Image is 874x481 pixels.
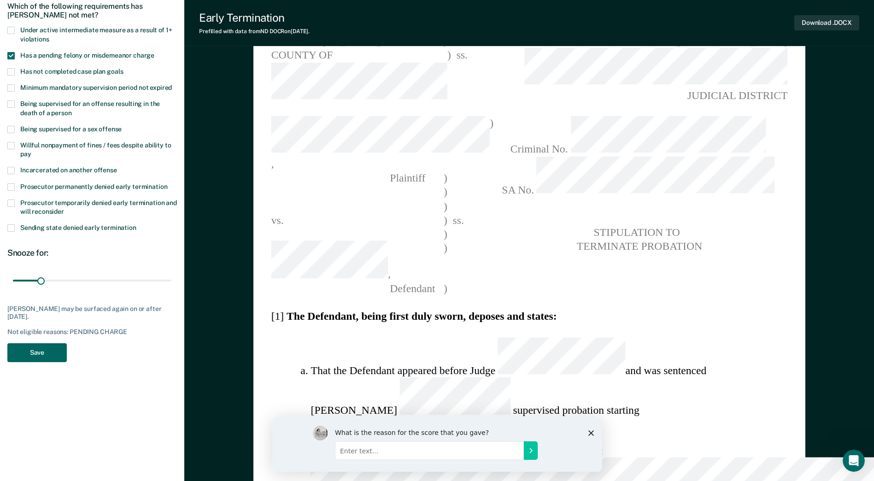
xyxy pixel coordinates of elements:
span: JUDICIAL DISTRICT [489,48,787,102]
span: ) [447,48,451,102]
div: Prefilled with data from ND DOCR on [DATE] . [199,28,310,35]
span: Sending state denied early termination [20,224,136,231]
iframe: Survey by Kim from Recidiviz [272,416,602,472]
span: Willful nonpayment of fines / fees despite ability to pay [20,141,171,158]
div: Not eligible reasons: PENDING CHARGE [7,328,177,336]
iframe: Intercom live chat [843,450,865,472]
span: ) [444,227,447,241]
span: , [271,241,443,282]
span: Prosecutor temporarily denied early termination and will reconsider [20,199,177,215]
span: SA No. [489,156,787,196]
span: vs. [271,214,283,226]
span: Minimum mandatory supervision period not expired [20,84,172,91]
span: COUNTY OF [271,48,447,102]
span: ) [444,185,447,199]
span: Incarcerated on another offense [20,166,117,174]
span: Under active intermediate measure as a result of 1+ violations [20,26,172,42]
span: Being supervised for an offense resulting in the death of a person [20,100,160,116]
span: Prosecutor permanently denied early termination [20,183,167,190]
span: ss. [451,48,473,102]
div: Early Termination [199,11,310,24]
span: ) [444,281,447,295]
span: , [271,117,490,170]
button: Save [7,343,67,362]
span: Plaintiff [271,171,425,183]
span: ) [444,213,447,227]
span: Being supervised for a sex offense [20,125,122,133]
span: Has a pending felony or misdemeanor charge [20,52,154,59]
pre: STIPULATION TO TERMINATE PROBATION [489,225,787,253]
span: ) [444,170,447,185]
button: Download .DOCX [794,15,859,30]
span: Has not completed case plan goals [20,68,123,75]
span: ) [444,241,447,282]
span: ss. [447,213,469,227]
div: Snooze for: [7,248,177,258]
span: Criminal No. [489,117,787,157]
span: ) [444,199,447,213]
span: Defendant [271,282,435,294]
div: [PERSON_NAME] may be surfaced again on or after [DATE]. [7,305,177,321]
section: [1] [271,310,787,324]
strong: The Defendant, being first duly sworn, deposes and states: [287,311,557,323]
